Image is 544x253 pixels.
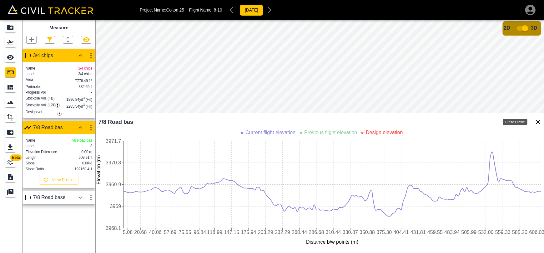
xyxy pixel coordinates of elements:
[110,204,121,209] tspan: 3969
[360,230,375,235] tspan: 350.88
[241,230,256,235] tspan: 175.94
[306,239,358,245] tspan: Distance b/w points (m)
[444,230,460,235] tspan: 483.94
[366,130,403,135] span: Design elevation
[410,230,426,235] tspan: 431.81
[292,230,307,235] tspan: 260.44
[325,230,341,235] tspan: 310.44
[164,230,176,235] tspan: 57.69
[427,230,443,235] tspan: 459.55
[8,5,93,14] img: Civil Tracker
[140,7,184,12] p: Project Name: Colton 25
[106,139,121,144] tspan: 3971.7
[245,130,295,135] span: Current flight elevation
[149,230,162,235] tspan: 40.06
[275,230,290,235] tspan: 232.29
[106,160,121,165] tspan: 3970.8
[495,230,511,235] tspan: 559.33
[512,230,527,235] tspan: 585.20
[98,119,133,125] b: 7/8 Road bas
[207,230,222,235] tspan: 118.99
[96,155,101,184] tspan: Elevation (m)
[123,230,133,235] tspan: 5.08
[504,25,510,31] span: 2D
[393,230,409,235] tspan: 404.41
[258,230,273,235] tspan: 203.29
[189,7,222,12] p: Flight Name:
[304,130,357,135] span: Previous flight elevation
[224,230,239,235] tspan: 147.15
[179,230,191,235] tspan: 75.55
[309,230,324,235] tspan: 286.68
[106,226,121,231] tspan: 3968.1
[214,7,222,12] span: 8-10
[134,230,147,235] tspan: 20.68
[343,230,358,235] tspan: 330.87
[478,230,493,235] tspan: 532.00
[194,230,206,235] tspan: 96.84
[461,230,476,235] tspan: 505.99
[106,182,121,187] tspan: 3969.9
[531,116,544,128] button: Close Profile
[239,4,263,16] button: [DATE]
[531,25,537,31] span: 3D
[376,230,392,235] tspan: 375.30
[503,119,527,125] div: Close Profile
